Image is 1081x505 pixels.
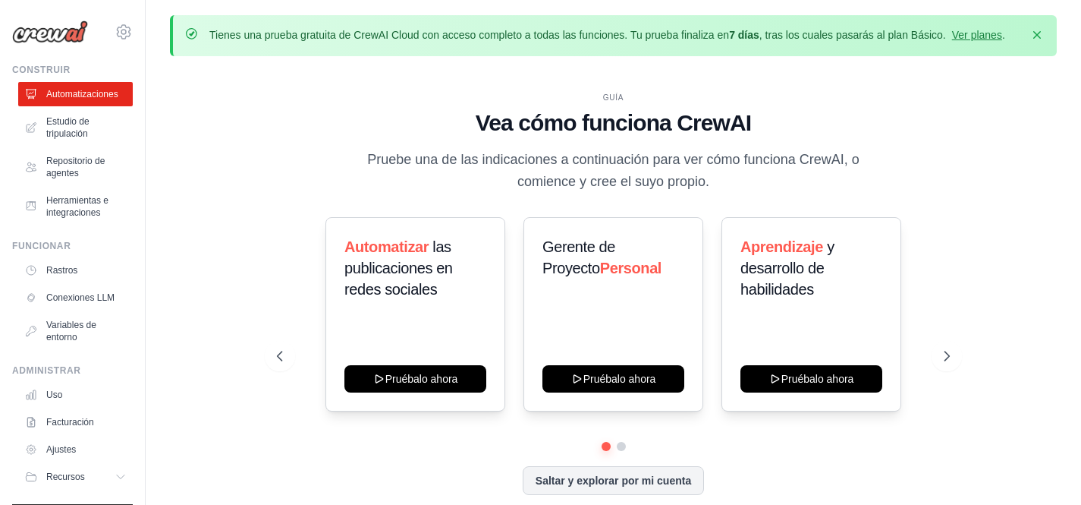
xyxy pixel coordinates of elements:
[536,475,691,487] font: Saltar y explorar por mi cuenta
[600,260,661,276] font: Personal
[740,365,882,393] button: Pruébalo ahora
[46,265,77,276] font: Rastros
[46,390,62,400] font: Uso
[18,437,133,462] a: Ajustes
[209,29,729,41] font: Tienes una prueba gratuita de CrewAI Cloud con acceso completo a todas las funciones. Tu prueba f...
[344,238,429,255] font: Automatizar
[46,417,94,428] font: Facturación
[542,365,684,393] button: Pruébalo ahora
[18,383,133,407] a: Uso
[729,29,759,41] font: 7 días
[46,292,115,303] font: Conexiones LLM
[367,152,859,189] font: Pruebe una de las indicaciones a continuación para ver cómo funciona CrewAI, o comience y cree el...
[18,82,133,106] a: Automatizaciones
[583,373,656,385] font: Pruébalo ahora
[46,472,85,482] font: Recursos
[740,238,823,255] font: Aprendizaje
[344,365,486,393] button: Pruébalo ahora
[46,320,96,342] font: Variables de entorno
[1002,29,1005,41] font: .
[385,373,458,385] font: Pruébalo ahora
[523,466,704,495] button: Saltar y explorar por mi cuenta
[18,286,133,310] a: Conexiones LLM
[18,313,133,349] a: Variables de entorno
[781,373,854,385] font: Pruébalo ahora
[952,29,1002,41] a: Ver planes
[18,109,133,146] a: Estudio de tripulación
[603,93,624,102] font: GUÍA
[12,65,71,75] font: Construir
[740,238,834,298] font: y desarrollo de habilidades
[46,116,90,139] font: Estudio de tripulación
[12,21,88,43] img: Logo
[46,444,76,455] font: Ajustes
[344,238,453,298] font: las publicaciones en redes sociales
[1005,432,1081,505] iframe: Chat Widget
[476,110,752,135] font: Vea cómo funciona CrewAI
[46,195,108,218] font: Herramientas e integraciones
[542,238,615,276] font: Gerente de Proyecto
[18,149,133,185] a: Repositorio de agentes
[12,365,81,376] font: Administrar
[18,188,133,225] a: Herramientas e integraciones
[18,258,133,282] a: Rastros
[12,241,71,251] font: Funcionar
[18,410,133,434] a: Facturación
[759,29,946,41] font: , tras los cuales pasarás al plan Básico.
[46,89,118,99] font: Automatizaciones
[46,156,105,178] font: Repositorio de agentes
[18,465,133,489] button: Recursos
